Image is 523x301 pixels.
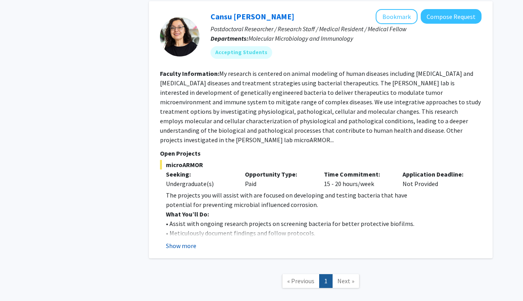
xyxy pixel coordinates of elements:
p: Opportunity Type: [245,169,312,179]
p: • Assist with ongoing research projects on screening bacteria for better protective biofilms. [166,219,482,228]
p: potential for preventing microbial influenced corrosion. [166,200,482,209]
p: • Meticulously document findings and follow protocols. [166,228,482,238]
b: Faculty Information: [160,70,219,77]
strong: What You’ll Do: [166,210,209,218]
fg-read-more: My research is centered on animal modeling of human diseases including [MEDICAL_DATA] and [MEDICA... [160,70,481,144]
p: Time Commitment: [324,169,391,179]
p: The projects you will assist with are focused on developing and testing bacteria that have [166,190,482,200]
span: microARMOR [160,160,482,169]
span: Molecular Microbiology and Immunology [248,34,353,42]
a: 1 [319,274,333,288]
p: Postdoctoral Researcher / Research Staff / Medical Resident / Medical Fellow [211,24,482,34]
a: Next Page [332,274,359,288]
iframe: Chat [6,265,34,295]
p: Seeking: [166,169,233,179]
a: Previous Page [282,274,320,288]
b: Departments: [211,34,248,42]
button: Show more [166,241,196,250]
div: Not Provided [397,169,476,188]
button: Add Cansu Agca to Bookmarks [376,9,418,24]
span: Next » [337,277,354,285]
a: Cansu [PERSON_NAME] [211,11,294,21]
div: Paid [239,169,318,188]
mat-chip: Accepting Students [211,46,272,59]
button: Compose Request to Cansu Agca [421,9,482,24]
div: 15 - 20 hours/week [318,169,397,188]
p: Application Deadline: [403,169,470,179]
nav: Page navigation [149,266,493,298]
span: « Previous [287,277,314,285]
p: Open Projects [160,149,482,158]
div: Undergraduate(s) [166,179,233,188]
